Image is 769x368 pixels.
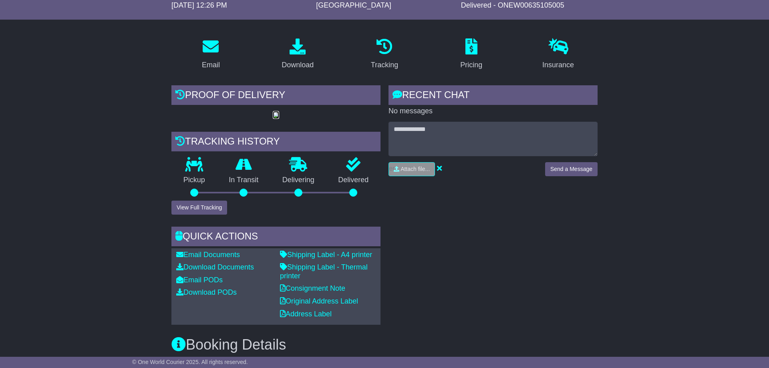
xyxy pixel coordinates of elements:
a: Email [197,36,225,73]
a: Pricing [455,36,487,73]
img: GetPodImage [273,112,279,119]
p: In Transit [217,176,271,185]
span: [DATE] 12:26 PM [171,1,227,9]
div: Email [202,60,220,70]
div: Quick Actions [171,227,380,248]
a: Download [276,36,319,73]
h3: Booking Details [171,337,598,353]
a: Tracking [366,36,403,73]
div: Tracking history [171,132,380,153]
a: Shipping Label - A4 printer [280,251,372,259]
button: View Full Tracking [171,201,227,215]
span: Delivered - ONEW00635105005 [461,1,564,9]
a: Download Documents [176,263,254,271]
p: Pickup [171,176,217,185]
p: Delivered [326,176,381,185]
div: Insurance [542,60,574,70]
a: Consignment Note [280,284,345,292]
a: Email PODs [176,276,223,284]
a: Download PODs [176,288,237,296]
a: Address Label [280,310,332,318]
div: Proof of Delivery [171,85,380,107]
span: [GEOGRAPHIC_DATA] [316,1,391,9]
a: Shipping Label - Thermal printer [280,263,368,280]
a: Email Documents [176,251,240,259]
div: Tracking [371,60,398,70]
p: No messages [389,107,598,116]
div: Pricing [460,60,482,70]
p: Delivering [270,176,326,185]
a: Insurance [537,36,579,73]
div: RECENT CHAT [389,85,598,107]
span: © One World Courier 2025. All rights reserved. [132,359,248,365]
div: Download [282,60,314,70]
a: Original Address Label [280,297,358,305]
button: Send a Message [545,162,598,176]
